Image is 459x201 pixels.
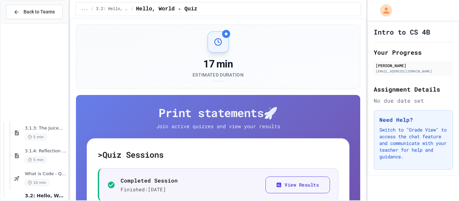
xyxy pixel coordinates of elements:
h1: Intro to CS 4B [374,27,430,37]
span: / [131,6,133,12]
p: Finished: [DATE] [121,186,178,193]
h2: Your Progress [374,48,453,57]
span: 3.2: Hello, World! [25,193,67,199]
span: 5 min [25,157,47,163]
div: Estimated Duration [193,71,244,78]
span: 3.1.3: The JuiceMind IDE [25,125,67,131]
span: Back to Teams [24,8,55,15]
h5: > Quiz Sessions [98,149,339,160]
iframe: chat widget [431,174,452,194]
span: 3.1.4: Reflection - Evolving Technology [25,148,67,154]
div: [PERSON_NAME] [376,62,451,68]
h4: Print statements 🚀 [87,106,350,120]
h3: Need Help? [379,116,447,124]
div: No due date set [374,97,453,105]
p: Join active quizzes and view your results [142,122,294,130]
div: My Account [373,3,394,18]
span: 3.2: Hello, World! [96,6,128,12]
p: Switch to "Grade View" to access the chat feature and communicate with your teacher for help and ... [379,127,447,160]
button: View Results [265,177,330,194]
span: What is Code - Quiz [25,171,67,177]
span: 10 min [25,180,49,186]
span: / [91,6,93,12]
button: Back to Teams [6,5,62,19]
span: Hello, World - Quiz [136,5,197,13]
div: [EMAIL_ADDRESS][DOMAIN_NAME] [376,69,451,74]
div: 17 min [193,58,244,70]
span: ... [81,6,88,12]
h2: Assignment Details [374,85,453,94]
span: 5 min [25,134,47,140]
iframe: chat widget [403,145,452,173]
p: Completed Session [121,177,178,185]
